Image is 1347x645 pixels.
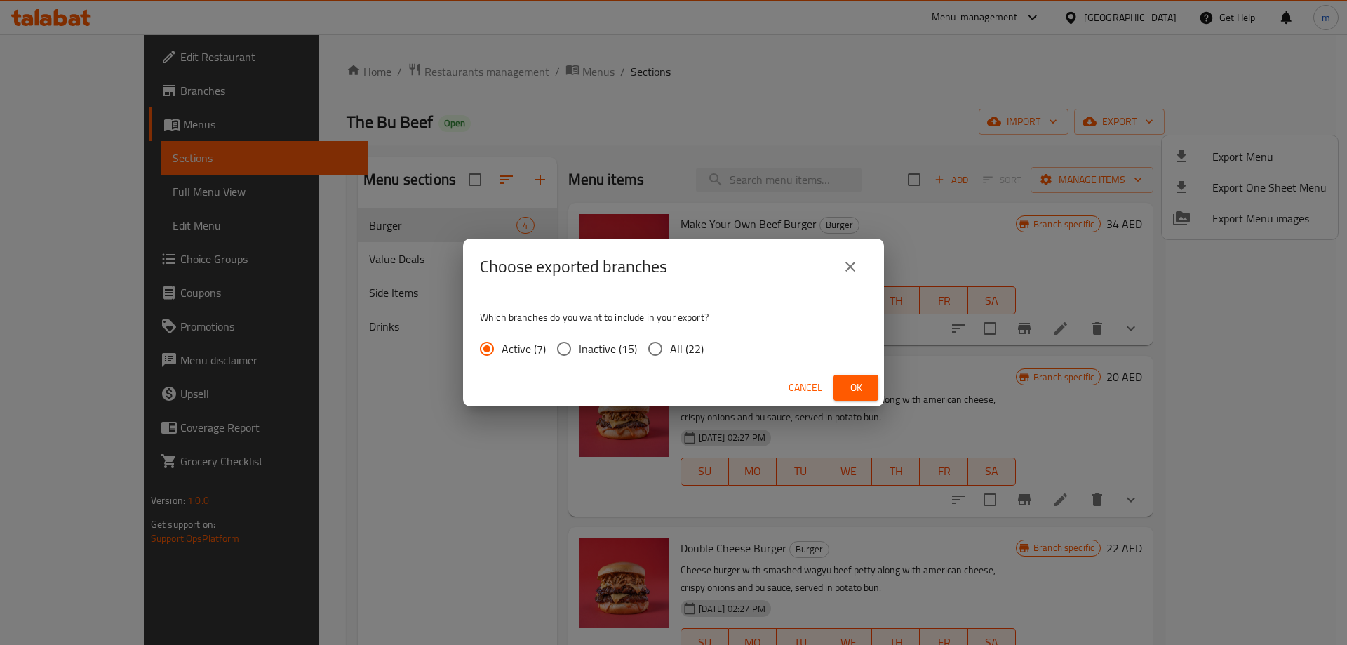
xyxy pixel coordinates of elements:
span: Cancel [789,379,822,397]
h2: Choose exported branches [480,255,667,278]
span: Inactive (15) [579,340,637,357]
button: Cancel [783,375,828,401]
span: All (22) [670,340,704,357]
span: Ok [845,379,867,397]
button: close [833,250,867,284]
span: Active (7) [502,340,546,357]
p: Which branches do you want to include in your export? [480,310,867,324]
button: Ok [833,375,878,401]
